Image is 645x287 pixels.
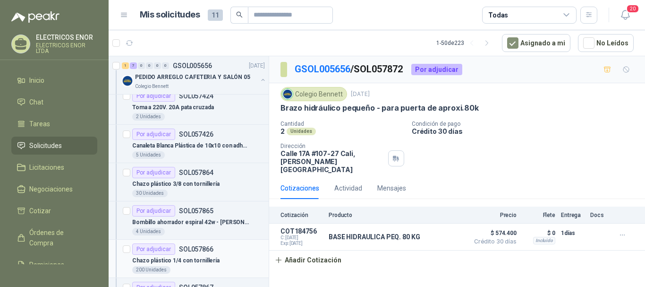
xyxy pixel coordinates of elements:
[11,71,97,89] a: Inicio
[469,227,517,239] span: $ 574.400
[132,180,220,189] p: Chazo plástico 3/8 con tornillería
[130,62,137,69] div: 7
[561,212,585,218] p: Entrega
[132,129,175,140] div: Por adjudicar
[179,208,213,214] p: SOL057865
[132,218,250,227] p: Bombillo ahorrador espiral 42w - [PERSON_NAME] [PERSON_NAME]
[282,89,293,99] img: Company Logo
[412,121,641,127] p: Condición de pago
[295,62,404,77] p: / SOL057872
[280,121,404,127] p: Cantidad
[132,205,175,217] div: Por adjudicar
[280,149,384,174] p: Calle 17A #107-27 Cali , [PERSON_NAME][GEOGRAPHIC_DATA]
[29,97,43,107] span: Chat
[11,137,97,155] a: Solicitudes
[132,113,165,121] div: 2 Unidades
[135,83,169,90] p: Colegio Bennett
[122,62,129,69] div: 1
[280,235,323,241] span: C: [DATE]
[109,163,269,201] a: Por adjudicarSOL057864Chazo plástico 3/8 con tornillería30 Unidades
[36,34,97,41] p: ELECTRICOS ENOR
[154,62,161,69] div: 0
[561,227,585,239] p: 1 días
[132,103,214,112] p: Toma a 220V. 20A pata cruzada
[122,75,133,87] img: Company Logo
[132,256,220,265] p: Chazo plástico 1/4 con tornillería
[502,34,570,52] button: Asignado a mi
[269,251,347,270] button: Añadir Cotización
[179,93,213,99] p: SOL057424
[329,233,420,241] p: BASE HIDRAULICA PEQ. 80 KG
[280,127,285,135] p: 2
[280,227,323,235] p: COT184756
[132,90,175,102] div: Por adjudicar
[179,246,213,252] p: SOL057866
[132,266,170,274] div: 200 Unidades
[11,180,97,198] a: Negociaciones
[162,62,169,69] div: 0
[11,256,97,274] a: Remisiones
[29,227,88,248] span: Órdenes de Compra
[280,183,319,193] div: Cotizaciones
[11,158,97,176] a: Licitaciones
[109,87,269,125] a: Por adjudicarSOL057424Toma a 220V. 20A pata cruzada2 Unidades
[280,143,384,149] p: Dirección
[280,241,323,246] span: Exp: [DATE]
[11,202,97,220] a: Cotizar
[132,190,168,197] div: 30 Unidades
[436,35,494,51] div: 1 - 50 de 223
[29,162,64,173] span: Licitaciones
[29,260,64,270] span: Remisiones
[11,93,97,111] a: Chat
[11,224,97,252] a: Órdenes de Compra
[329,212,464,218] p: Producto
[29,184,73,194] span: Negociaciones
[29,140,62,151] span: Solicitudes
[522,227,555,239] p: $ 0
[132,228,165,235] div: 4 Unidades
[122,60,267,90] a: 1 7 0 0 0 0 GSOL005656[DATE] Company LogoPEDIDO ARREGLO CAFETERIA Y SALÓN 05Colegio Bennett
[617,7,634,24] button: 20
[109,125,269,163] a: Por adjudicarSOL057426Canaleta Blanca Plástica de 10x10 con adhesivo5 Unidades
[280,103,479,113] p: Brazo hidráulico pequeño - para puerta de aproxi.80k
[11,115,97,133] a: Tareas
[132,167,175,178] div: Por adjudicar
[280,212,323,218] p: Cotización
[522,212,555,218] p: Flete
[469,212,517,218] p: Precio
[334,183,362,193] div: Actividad
[11,11,59,23] img: Logo peakr
[236,11,243,18] span: search
[132,244,175,255] div: Por adjudicar
[287,128,316,135] div: Unidades
[36,43,97,54] p: ELECTRICOS ENOR LTDA
[578,34,634,52] button: No Leídos
[411,64,462,75] div: Por adjudicar
[138,62,145,69] div: 0
[280,87,347,101] div: Colegio Bennett
[208,9,223,21] span: 11
[29,119,50,129] span: Tareas
[29,75,44,86] span: Inicio
[377,183,406,193] div: Mensajes
[173,62,212,69] p: GSOL005656
[412,127,641,135] p: Crédito 30 días
[132,151,165,159] div: 5 Unidades
[295,63,350,75] a: GSOL005656
[109,240,269,278] a: Por adjudicarSOL057866Chazo plástico 1/4 con tornillería200 Unidades
[132,141,250,150] p: Canaleta Blanca Plástica de 10x10 con adhesivo
[135,73,250,82] p: PEDIDO ARREGLO CAFETERIA Y SALÓN 05
[626,4,639,13] span: 20
[109,201,269,240] a: Por adjudicarSOL057865Bombillo ahorrador espiral 42w - [PERSON_NAME] [PERSON_NAME]4 Unidades
[351,90,370,99] p: [DATE]
[249,61,265,70] p: [DATE]
[590,212,609,218] p: Docs
[29,206,51,216] span: Cotizar
[488,10,508,20] div: Todas
[146,62,153,69] div: 0
[533,237,555,244] div: Incluido
[179,169,213,176] p: SOL057864
[140,8,200,22] h1: Mis solicitudes
[179,131,213,138] p: SOL057426
[469,239,517,244] span: Crédito 30 días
